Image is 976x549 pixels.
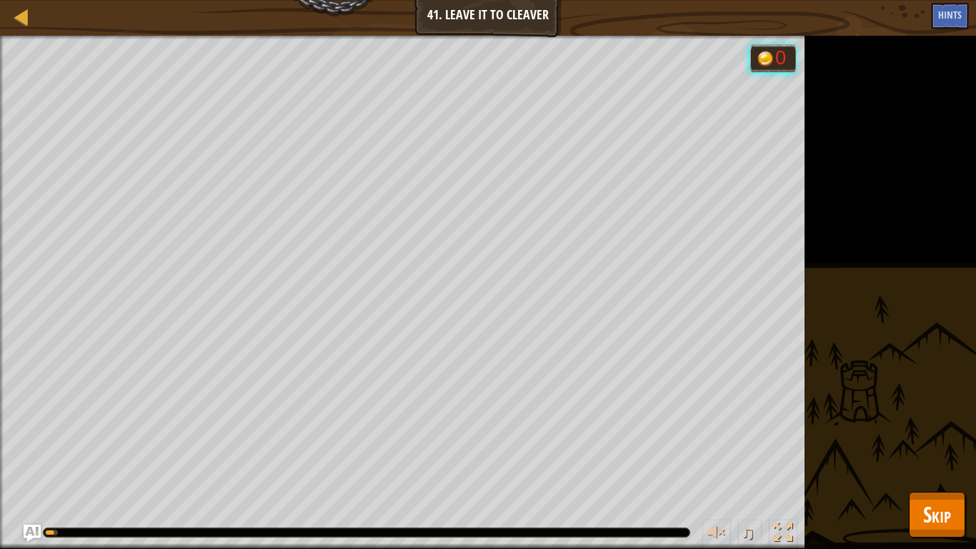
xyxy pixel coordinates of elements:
[775,48,790,67] div: 0
[909,492,965,538] button: Skip
[738,520,762,549] button: ♫
[923,500,951,529] span: Skip
[24,525,41,542] button: Ask AI
[750,44,797,72] div: Team 'humans' has 0 gold.
[741,522,755,543] span: ♫
[938,8,962,21] span: Hints
[769,520,797,549] button: Toggle fullscreen
[702,520,731,549] button: Adjust volume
